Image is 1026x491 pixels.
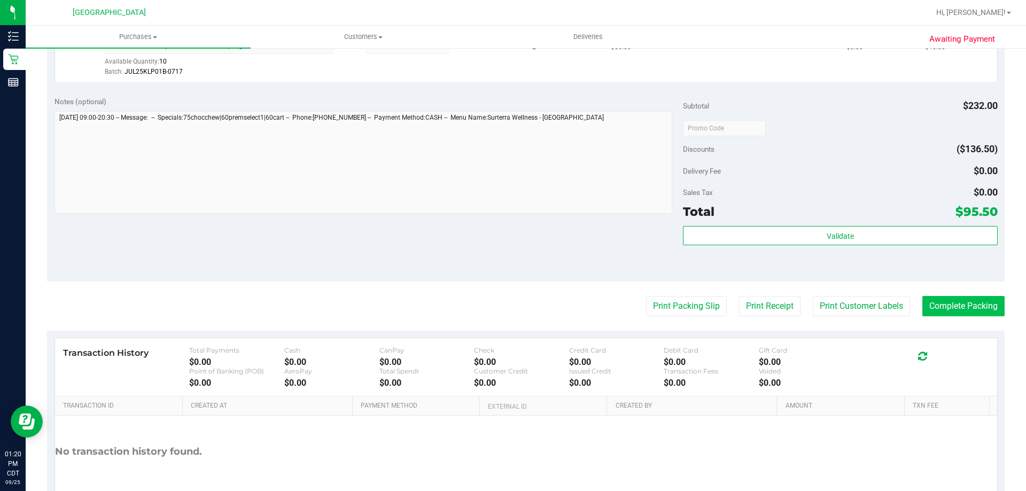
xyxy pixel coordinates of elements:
[474,367,569,375] div: Customer Credit
[913,402,985,410] a: Txn Fee
[105,54,345,75] div: Available Quantity:
[759,346,854,354] div: Gift Card
[664,378,759,388] div: $0.00
[474,378,569,388] div: $0.00
[683,167,721,175] span: Delivery Fee
[73,8,146,17] span: [GEOGRAPHIC_DATA]
[759,357,854,367] div: $0.00
[827,232,854,240] span: Validate
[955,204,998,219] span: $95.50
[191,402,348,410] a: Created At
[664,367,759,375] div: Transaction Fees
[683,120,766,136] input: Promo Code
[379,346,475,354] div: CanPay
[5,478,21,486] p: 09/25
[251,32,475,42] span: Customers
[683,188,713,197] span: Sales Tax
[11,406,43,438] iframe: Resource center
[379,378,475,388] div: $0.00
[26,26,251,48] a: Purchases
[646,296,727,316] button: Print Packing Slip
[683,102,709,110] span: Subtotal
[569,357,664,367] div: $0.00
[479,396,607,416] th: External ID
[284,357,379,367] div: $0.00
[683,139,714,159] span: Discounts
[616,402,773,410] a: Created By
[974,165,998,176] span: $0.00
[5,449,21,478] p: 01:20 PM CDT
[379,367,475,375] div: Total Spendr
[759,367,854,375] div: Voided
[739,296,800,316] button: Print Receipt
[189,346,284,354] div: Total Payments
[813,296,910,316] button: Print Customer Labels
[569,367,664,375] div: Issued Credit
[929,33,995,45] span: Awaiting Payment
[361,402,476,410] a: Payment Method
[963,100,998,111] span: $232.00
[125,68,183,75] span: JUL25KLP01B-0717
[8,77,19,88] inline-svg: Reports
[936,8,1006,17] span: Hi, [PERSON_NAME]!
[957,143,998,154] span: ($136.50)
[664,357,759,367] div: $0.00
[683,204,714,219] span: Total
[63,402,178,410] a: Transaction ID
[55,97,106,106] span: Notes (optional)
[786,402,900,410] a: Amount
[569,346,664,354] div: Credit Card
[251,26,476,48] a: Customers
[474,346,569,354] div: Check
[284,378,379,388] div: $0.00
[664,346,759,354] div: Debit Card
[759,378,854,388] div: $0.00
[284,346,379,354] div: Cash
[569,378,664,388] div: $0.00
[683,226,997,245] button: Validate
[189,357,284,367] div: $0.00
[476,26,701,48] a: Deliveries
[189,367,284,375] div: Point of Banking (POB)
[559,32,617,42] span: Deliveries
[159,58,167,65] span: 10
[379,357,475,367] div: $0.00
[8,31,19,42] inline-svg: Inventory
[105,68,123,75] span: Batch:
[8,54,19,65] inline-svg: Retail
[189,378,284,388] div: $0.00
[974,186,998,198] span: $0.00
[26,32,251,42] span: Purchases
[284,367,379,375] div: AeroPay
[474,357,569,367] div: $0.00
[55,416,202,488] div: No transaction history found.
[922,296,1005,316] button: Complete Packing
